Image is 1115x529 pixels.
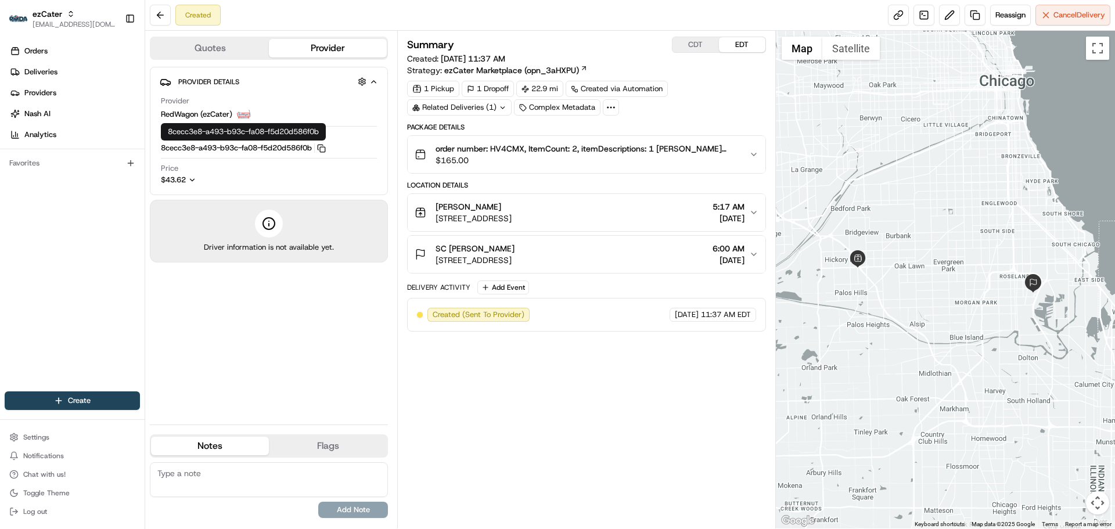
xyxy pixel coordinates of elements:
button: Start new chat [197,114,211,128]
span: Notifications [23,451,64,460]
a: Created via Automation [566,81,668,97]
h3: Summary [407,39,454,50]
span: Toggle Theme [23,488,70,498]
span: [DATE] [713,213,744,224]
span: Settings [23,433,49,442]
button: Notifications [5,448,140,464]
button: Keyboard shortcuts [915,520,965,528]
button: Reassign [990,5,1031,26]
span: [DATE] 11:37 AM [441,53,505,64]
div: Location Details [407,181,765,190]
img: ezCater [9,15,28,23]
span: Nash AI [24,109,51,119]
div: Delivery Activity [407,283,470,292]
button: Notes [151,437,269,455]
img: Google [779,513,817,528]
button: 8cecc3e8-a493-b93c-fa08-f5d20d586f0b [161,143,326,153]
div: Complex Metadata [514,99,600,116]
a: Report a map error [1065,521,1112,527]
div: Favorites [5,154,140,172]
span: Log out [23,507,47,516]
span: $165.00 [436,154,739,166]
span: Created: [407,53,505,64]
div: 8cecc3e8-a493-b93c-fa08-f5d20d586f0b [161,123,326,141]
a: Orders [5,42,145,60]
button: Quotes [151,39,269,57]
span: [STREET_ADDRESS] [436,213,512,224]
img: time_to_eat_nevada_logo [237,107,251,121]
div: 22.9 mi [516,81,563,97]
span: [DATE] [675,310,699,320]
a: 💻API Documentation [93,164,191,185]
a: Providers [5,84,145,102]
div: We're available if you need us! [39,123,147,132]
span: [STREET_ADDRESS] [436,254,515,266]
button: Chat with us! [5,466,140,483]
img: Nash [12,12,35,35]
a: Open this area in Google Maps (opens a new window) [779,513,817,528]
span: 11:37 AM EDT [701,310,751,320]
button: CancelDelivery [1035,5,1110,26]
a: 📗Knowledge Base [7,164,93,185]
span: API Documentation [110,168,186,180]
button: Show satellite imagery [822,37,880,60]
span: Deliveries [24,67,57,77]
div: 📗 [12,170,21,179]
span: Providers [24,88,56,98]
button: Provider [269,39,387,57]
span: ezCater Marketplace (opn_3aHXPU) [444,64,579,76]
button: Settings [5,429,140,445]
button: $43.62 [161,175,263,185]
span: Cancel Delivery [1053,10,1105,20]
span: Knowledge Base [23,168,89,180]
button: Flags [269,437,387,455]
button: order number: HV4CMX, ItemCount: 2, itemDescriptions: 1 [PERSON_NAME] Classic Breakfast, 1 Ham$16... [408,136,765,173]
span: 6:00 AM [713,243,744,254]
button: ezCater [33,8,62,20]
a: Powered byPylon [82,196,141,206]
img: 1736555255976-a54dd68f-1ca7-489b-9aae-adbdc363a1c4 [12,111,33,132]
button: Toggle Theme [5,485,140,501]
a: Terms [1042,521,1058,527]
button: Show street map [782,37,822,60]
button: CDT [672,37,719,52]
button: EDT [719,37,765,52]
a: Deliveries [5,63,145,81]
a: Nash AI [5,105,145,123]
span: Pylon [116,197,141,206]
span: Map data ©2025 Google [972,521,1035,527]
span: [DATE] [713,254,744,266]
button: Map camera controls [1086,491,1109,514]
div: 1 Dropoff [462,81,514,97]
button: Provider Details [160,72,378,91]
a: ezCater Marketplace (opn_3aHXPU) [444,64,588,76]
span: 5:17 AM [713,201,744,213]
p: Welcome 👋 [12,46,211,65]
button: Create [5,391,140,410]
span: Driver information is not available yet. [204,242,334,253]
span: RedWagon (ezCater) [161,109,232,120]
span: Chat with us! [23,470,66,479]
span: Price [161,163,178,174]
span: Provider Details [178,77,239,87]
button: Log out [5,503,140,520]
a: Analytics [5,125,145,144]
span: SC [PERSON_NAME] [436,243,515,254]
span: order number: HV4CMX, ItemCount: 2, itemDescriptions: 1 [PERSON_NAME] Classic Breakfast, 1 Ham [436,143,739,154]
button: SC [PERSON_NAME][STREET_ADDRESS]6:00 AM[DATE] [408,236,765,273]
span: Create [68,395,91,406]
span: Reassign [995,10,1026,20]
span: [PERSON_NAME] [436,201,501,213]
input: Clear [30,75,192,87]
span: $43.62 [161,175,186,185]
div: Package Details [407,123,765,132]
div: 💻 [98,170,107,179]
span: Orders [24,46,48,56]
span: Provider [161,96,189,106]
div: 1 Pickup [407,81,459,97]
button: ezCaterezCater[EMAIL_ADDRESS][DOMAIN_NAME] [5,5,120,33]
button: Add Event [477,280,529,294]
button: [PERSON_NAME][STREET_ADDRESS]5:17 AM[DATE] [408,194,765,231]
